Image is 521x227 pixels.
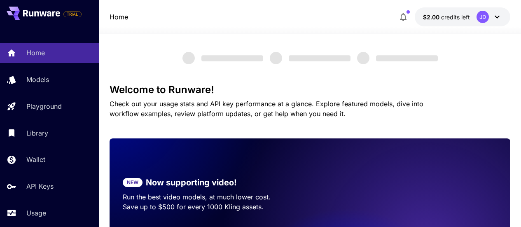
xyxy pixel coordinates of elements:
[110,84,511,96] h3: Welcome to Runware!
[123,202,297,212] p: Save up to $500 for every 1000 Kling assets.
[63,9,82,19] span: Add your payment card to enable full platform functionality.
[441,14,470,21] span: credits left
[26,101,62,111] p: Playground
[146,176,237,189] p: Now supporting video!
[415,7,510,26] button: $2.00JD
[127,179,138,186] p: NEW
[26,75,49,84] p: Models
[26,128,48,138] p: Library
[26,48,45,58] p: Home
[477,11,489,23] div: JD
[110,100,423,118] span: Check out your usage stats and API key performance at a glance. Explore featured models, dive int...
[26,154,45,164] p: Wallet
[26,181,54,191] p: API Keys
[110,12,128,22] nav: breadcrumb
[64,11,81,17] span: TRIAL
[26,208,46,218] p: Usage
[123,192,297,202] p: Run the best video models, at much lower cost.
[423,13,470,21] div: $2.00
[423,14,441,21] span: $2.00
[110,12,128,22] a: Home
